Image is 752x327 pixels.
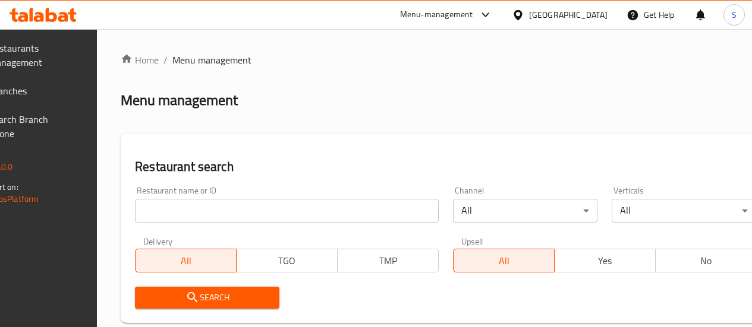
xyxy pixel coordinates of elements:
[144,290,270,305] span: Search
[559,252,651,269] span: Yes
[121,53,159,67] a: Home
[140,252,232,269] span: All
[121,91,238,110] h2: Menu management
[241,252,333,269] span: TGO
[337,249,439,272] button: TMP
[172,53,251,67] span: Menu management
[236,249,338,272] button: TGO
[453,199,597,223] div: All
[135,287,279,309] button: Search
[143,237,173,245] label: Delivery
[554,249,656,272] button: Yes
[453,249,555,272] button: All
[461,237,483,245] label: Upsell
[400,8,473,22] div: Menu-management
[342,252,434,269] span: TMP
[458,252,550,269] span: All
[135,199,439,223] input: Search for restaurant name or ID..
[163,53,168,67] li: /
[732,8,737,21] span: S
[529,8,608,21] div: [GEOGRAPHIC_DATA]
[660,252,752,269] span: No
[135,249,237,272] button: All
